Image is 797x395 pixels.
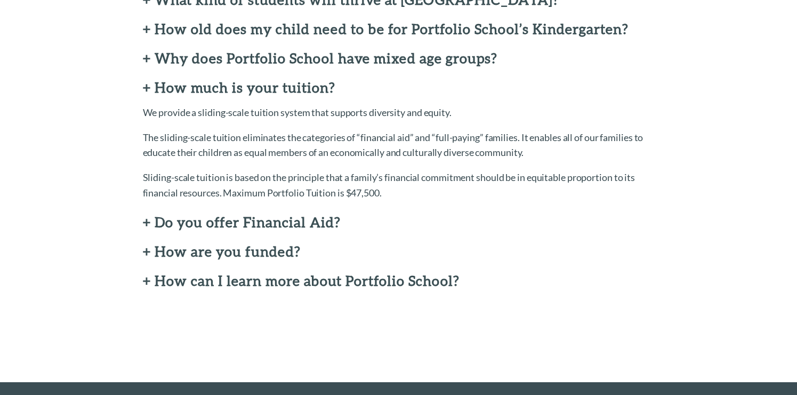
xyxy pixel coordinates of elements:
[143,80,655,95] h2: + How much is your tuition?
[143,170,655,201] p: Sliding-scale tuition is based on the principle that a family’s financial commitment should be in...
[143,130,655,161] p: The sliding-scale tuition eliminates the categories of “financial aid” and “full-paying” families...
[143,215,655,230] h2: + Do you offer Financial Aid?
[143,21,655,37] h2: + How old does my child need to be for Portfolio School’s Kindergarten?
[143,244,655,259] h2: + How are you funded?
[143,105,655,120] p: We provide a sliding-scale tuition system that supports diversity and equity.
[143,51,655,66] h2: + Why does Portfolio School have mixed age groups?
[143,273,655,289] h2: + How can I learn more about Portfolio School?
